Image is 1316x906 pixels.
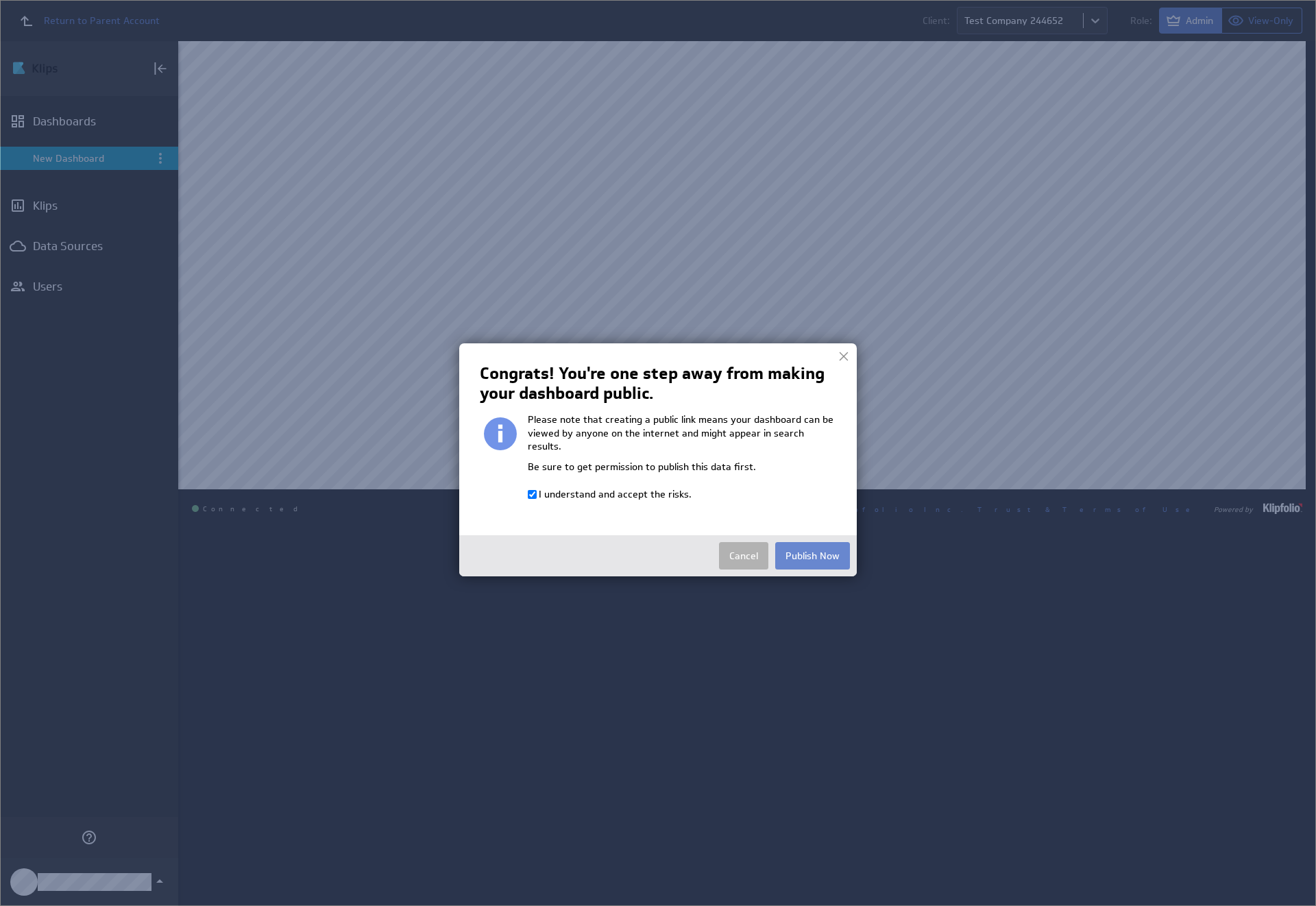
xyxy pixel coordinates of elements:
[539,488,692,500] label: I understand and accept the risks.
[480,364,832,403] h2: Congrats! You're one step away from making your dashboard public.
[528,461,836,481] p: Be sure to get permission to publish this data first.
[775,542,850,570] button: Publish Now
[528,413,836,461] p: Please note that creating a public link means your dashboard can be viewed by anyone on the inter...
[719,542,768,570] button: Cancel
